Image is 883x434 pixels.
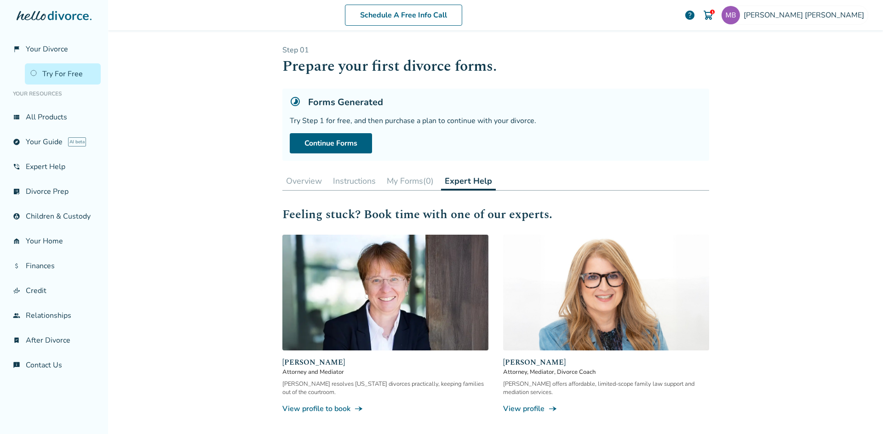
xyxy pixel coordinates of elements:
a: account_childChildren & Custody [7,206,101,227]
div: 1 [710,10,715,14]
span: garage_home [13,237,20,245]
span: Attorney, Mediator, Divorce Coach [503,368,709,376]
a: flag_2Your Divorce [7,39,101,60]
span: finance_mode [13,287,20,294]
a: view_listAll Products [7,107,101,128]
span: line_end_arrow_notch [354,404,363,413]
div: Try Step 1 for free, and then purchase a plan to continue with your divorce. [290,116,702,126]
span: [PERSON_NAME] [503,357,709,368]
a: help [684,10,695,21]
span: chat_info [13,361,20,369]
span: list_alt_check [13,188,20,195]
iframe: Chat Widget [837,390,883,434]
a: phone_in_talkExpert Help [7,156,101,177]
h2: Feeling stuck? Book time with one of our experts. [282,205,709,224]
a: Try For Free [25,63,101,85]
span: [PERSON_NAME] [PERSON_NAME] [744,10,868,20]
img: mack.brady@gmail.com [722,6,740,24]
div: [PERSON_NAME] offers affordable, limited-scope family law support and mediation services. [503,380,709,396]
span: phone_in_talk [13,163,20,170]
a: View profile to bookline_end_arrow_notch [282,404,488,414]
a: attach_moneyFinances [7,255,101,276]
a: Schedule A Free Info Call [345,5,462,26]
a: groupRelationships [7,305,101,326]
span: account_child [13,213,20,220]
a: exploreYour GuideAI beta [7,131,101,152]
a: garage_homeYour Home [7,231,101,252]
span: flag_2 [13,45,20,53]
h1: Prepare your first divorce forms. [282,55,709,78]
img: Lisa Zonder [503,235,709,350]
span: explore [13,138,20,146]
span: Attorney and Mediator [282,368,488,376]
a: finance_modeCredit [7,280,101,301]
span: [PERSON_NAME] [282,357,488,368]
button: My Forms(0) [383,172,437,190]
button: Overview [282,172,326,190]
a: chat_infoContact Us [7,355,101,376]
img: Cart [703,10,714,21]
a: list_alt_checkDivorce Prep [7,181,101,202]
div: [PERSON_NAME] resolves [US_STATE] divorces practically, keeping families out of the courtroom. [282,380,488,396]
span: bookmark_check [13,337,20,344]
span: AI beta [68,137,86,147]
a: bookmark_checkAfter Divorce [7,330,101,351]
span: group [13,312,20,319]
li: Your Resources [7,85,101,103]
button: Expert Help [441,172,496,191]
a: View profileline_end_arrow_notch [503,404,709,414]
span: view_list [13,113,20,121]
a: Continue Forms [290,133,372,153]
span: Your Divorce [26,44,68,54]
button: Instructions [329,172,379,190]
h5: Forms Generated [308,96,383,108]
span: line_end_arrow_notch [548,404,557,413]
img: Anne Mania [282,235,488,350]
p: Step 0 1 [282,45,709,55]
span: attach_money [13,262,20,270]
